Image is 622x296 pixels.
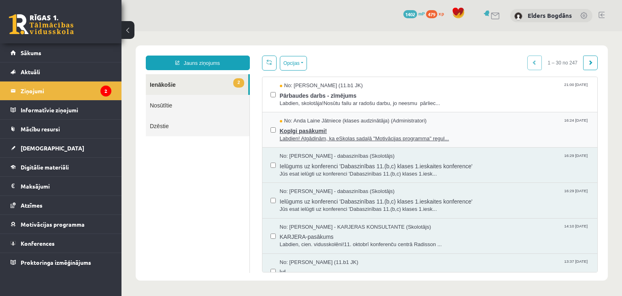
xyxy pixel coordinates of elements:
[158,86,305,94] span: No: Anda Laine Jātniece (klases audzinātāja) (Administratori)
[441,157,468,163] span: 16:29 [DATE]
[158,58,468,69] span: Pārbaudes darbs - zīmējums
[11,43,111,62] a: Sākums
[21,163,69,171] span: Digitālie materiāli
[11,196,111,214] a: Atzīmes
[158,192,468,217] a: No: [PERSON_NAME] - KARJERAS KONSULTANTE (Skolotājs) 14:10 [DATE] KARJERA-pasākums Labdien, cien....
[21,259,91,266] span: Proktoringa izmēģinājums
[21,202,43,209] span: Atzīmes
[439,10,444,17] span: xp
[158,104,468,112] span: Labdien! Atgādinām, ka eSkolas sadaļā "Motivācijas programma" regul...
[441,86,468,92] span: 16:24 [DATE]
[158,227,468,253] a: No: [PERSON_NAME] (11.b1 JK) 13:37 [DATE] kd
[11,158,111,176] a: Digitālie materiāli
[112,47,122,56] span: 2
[158,94,468,104] span: Kopīgi pasākumi!
[158,164,468,174] span: Ielūgums uz konferenci 'Dabaszinības 11.(b,c) klases 1.ieskaites konference'
[21,144,84,152] span: [DEMOGRAPHIC_DATA]
[441,192,468,198] span: 14:10 [DATE]
[11,120,111,138] a: Mācību resursi
[158,51,468,76] a: No: [PERSON_NAME] (11.b1 JK) 21:00 [DATE] Pārbaudes darbs - zīmējums Labdien, skolotāja!Nosūtu fa...
[158,227,237,235] span: No: [PERSON_NAME] (11.b1 JK)
[158,174,468,182] span: Jūs esat ielūgti uz konferenci 'Dabaszinības 11.(b,c) klases 1.iesk...
[403,10,425,17] a: 1402 mP
[158,210,468,217] span: Labdien, cien. vidusskolēni!11. oktobrī konferenču centrā Radisson ...
[403,10,417,18] span: 1402
[158,86,468,111] a: No: Anda Laine Jātniece (klases audzinātāja) (Administratori) 16:24 [DATE] Kopīgi pasākumi! Labdi...
[158,69,468,76] span: Labdien, skolotāja!Nosūtu failu ar radošu darbu, jo neesmu pārliec...
[24,24,128,39] a: Jauns ziņojums
[11,177,111,195] a: Maksājumi
[158,121,273,129] span: No: [PERSON_NAME] - dabaszinības (Skolotājs)
[21,177,111,195] legend: Maksājumi
[418,10,425,17] span: mP
[514,12,522,20] img: Elders Bogdāns
[11,62,111,81] a: Aktuāli
[11,234,111,253] a: Konferences
[441,51,468,57] span: 21:00 [DATE]
[441,121,468,127] span: 16:29 [DATE]
[158,199,468,210] span: KARJERA-pasākums
[420,24,462,39] span: 1 – 30 no 247
[21,68,40,75] span: Aktuāli
[158,235,468,245] span: kd
[158,129,468,139] span: Ielūgums uz konferenci 'Dabaszinības 11.(b,c) klases 1.ieskaites konference'
[11,253,111,272] a: Proktoringa izmēģinājums
[426,10,448,17] a: 479 xp
[11,215,111,234] a: Motivācijas programma
[11,139,111,157] a: [DEMOGRAPHIC_DATA]
[21,49,41,56] span: Sākums
[426,10,437,18] span: 479
[9,14,74,34] a: Rīgas 1. Tālmācības vidusskola
[528,11,572,19] a: Elders Bogdāns
[24,43,127,64] a: 2Ienākošie
[158,157,273,164] span: No: [PERSON_NAME] - dabaszinības (Skolotājs)
[158,157,468,182] a: No: [PERSON_NAME] - dabaszinības (Skolotājs) 16:29 [DATE] Ielūgums uz konferenci 'Dabaszinības 11...
[24,64,128,84] a: Nosūtītie
[441,227,468,234] span: 13:37 [DATE]
[158,51,241,58] span: No: [PERSON_NAME] (11.b1 JK)
[21,221,85,228] span: Motivācijas programma
[21,240,55,247] span: Konferences
[100,86,111,97] i: 2
[158,25,185,39] button: Opcijas
[158,192,310,200] span: No: [PERSON_NAME] - KARJERAS KONSULTANTE (Skolotājs)
[21,82,111,100] legend: Ziņojumi
[24,84,128,105] a: Dzēstie
[21,101,111,119] legend: Informatīvie ziņojumi
[158,121,468,146] a: No: [PERSON_NAME] - dabaszinības (Skolotājs) 16:29 [DATE] Ielūgums uz konferenci 'Dabaszinības 11...
[11,101,111,119] a: Informatīvie ziņojumi
[21,125,60,133] span: Mācību resursi
[158,139,468,147] span: Jūs esat ielūgti uz konferenci 'Dabaszinības 11.(b,c) klases 1.iesk...
[11,82,111,100] a: Ziņojumi2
